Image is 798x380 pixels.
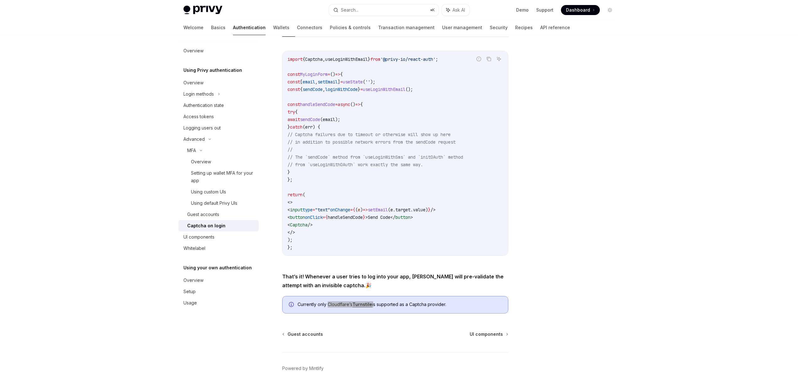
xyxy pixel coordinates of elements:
span: "text" [315,207,330,213]
div: Overview [191,158,211,166]
span: [ [300,79,303,85]
button: Copy the contents from the code block [485,55,493,63]
span: loginWithCode [325,87,358,92]
span: MyLoginForm [300,71,328,77]
a: Welcome [183,20,203,35]
div: Overview [183,47,203,55]
span: const [288,79,300,85]
a: Using custom UIs [178,186,259,198]
span: handleSendCode [328,214,363,220]
a: UI components [178,231,259,243]
span: ⌘ K [430,8,435,13]
a: Dashboard [561,5,600,15]
span: > [410,214,413,220]
button: Toggle dark mode [605,5,615,15]
a: Whitelabel [178,243,259,254]
button: Search...⌘K [329,4,439,16]
span: ); [335,117,340,122]
span: Send Code [368,214,390,220]
div: Search... [341,6,358,14]
span: () [350,102,355,107]
span: return [288,192,303,198]
span: ] [338,79,340,85]
a: Policies & controls [330,20,371,35]
span: <> [288,199,293,205]
svg: Info [289,302,295,308]
span: ) [425,207,428,213]
span: = [360,87,363,92]
div: Logging users out [183,124,221,132]
span: onChange [330,207,350,213]
div: Advanced [183,135,205,143]
span: => [355,102,360,107]
img: light logo [183,6,222,14]
div: Setting up wallet MFA for your app [191,169,255,184]
a: Turnstile [352,302,372,307]
div: Usage [183,299,197,307]
span: e [358,207,360,213]
span: { [340,71,343,77]
div: Using custom UIs [191,188,226,196]
span: email [323,117,335,122]
a: Support [536,7,553,13]
span: ( [303,124,305,130]
span: const [288,87,300,92]
span: useState [343,79,363,85]
span: } [368,56,370,62]
span: Currently only Cloudflare’s is supported as a Captcha provider. [298,301,502,308]
span: useLoginWithEmail [325,56,368,62]
span: } [288,124,290,130]
span: Ask AI [452,7,465,13]
div: Overview [183,277,203,284]
span: () [330,71,335,77]
span: ); [288,237,293,243]
a: Transaction management [378,20,435,35]
h5: Using your own authentication [183,264,252,272]
span: sendCode [300,117,320,122]
span: , [323,87,325,92]
span: value [413,207,425,213]
span: try [288,109,295,115]
a: Security [490,20,508,35]
a: Guest accounts [283,331,323,337]
span: = [340,79,343,85]
span: ( [363,79,365,85]
span: . [393,207,395,213]
span: => [335,71,340,77]
span: // Captcha failures due to timeout or otherwise will show up here [288,132,451,137]
a: Overview [178,156,259,167]
button: Ask AI [495,55,503,63]
a: Setup [178,286,259,297]
span: }; [288,177,293,182]
div: Setup [183,288,196,295]
span: UI components [470,331,503,337]
span: button [395,214,410,220]
span: . [410,207,413,213]
span: } [363,214,365,220]
span: { [303,56,305,62]
a: API reference [540,20,570,35]
span: = [328,71,330,77]
span: > [365,214,368,220]
a: Overview [178,275,259,286]
span: , [315,79,318,85]
div: Access tokens [183,113,214,120]
strong: That’s it! Whenever a user tries to log into your app, [PERSON_NAME] will pre-validate the attemp... [282,273,504,288]
span: ; [436,56,438,62]
span: /> [308,222,313,228]
span: { [295,109,298,115]
span: err [305,124,313,130]
button: Report incorrect code [475,55,483,63]
span: { [353,207,355,213]
span: email [303,79,315,85]
span: (); [405,87,413,92]
span: { [300,87,303,92]
span: < [288,214,290,220]
span: ( [355,207,358,213]
span: '@privy-io/react-auth' [380,56,436,62]
a: Usage [178,297,259,309]
span: // The `sendCode` method from `useLoginWithSms` and `initOAuth` method [288,154,463,160]
span: { [360,102,363,107]
a: Connectors [297,20,322,35]
span: e [390,207,393,213]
